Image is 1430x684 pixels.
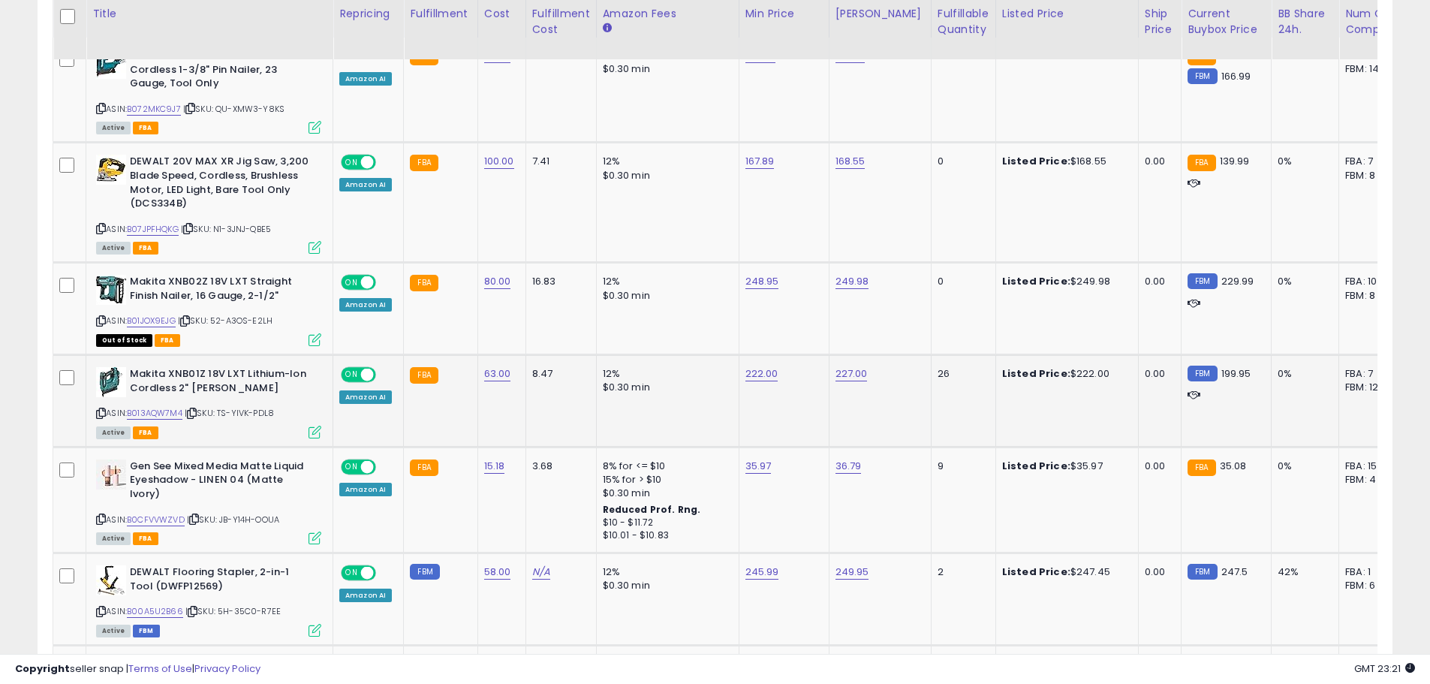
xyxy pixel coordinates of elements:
div: 8.47 [532,367,585,381]
div: ASIN: [96,49,321,132]
span: ON [342,369,361,381]
span: OFF [374,156,398,169]
strong: Copyright [15,661,70,676]
a: 100.00 [484,154,514,169]
div: Fulfillable Quantity [938,6,989,38]
div: $168.55 [1002,155,1127,168]
div: Cost [484,6,519,22]
a: 248.95 [745,274,779,289]
a: 58.00 [484,565,511,580]
b: Listed Price: [1002,565,1070,579]
small: FBM [1188,564,1217,580]
div: $0.30 min [603,289,727,303]
span: OFF [374,276,398,289]
a: 222.00 [745,366,778,381]
img: 41xhkFOA7zL._SL40_.jpg [96,49,126,79]
div: Title [92,6,327,22]
div: 0% [1278,367,1327,381]
div: $0.30 min [603,487,727,500]
span: FBA [133,242,158,255]
div: 0.00 [1145,460,1170,473]
span: All listings currently available for purchase on Amazon [96,426,131,439]
div: 0.00 [1145,155,1170,168]
div: Amazon AI [339,178,392,191]
span: ON [342,567,361,580]
div: ASIN: [96,275,321,345]
b: Makita XNB01Z 18V LXT Lithium-Ion Cordless 2" [PERSON_NAME] [130,367,312,399]
div: ASIN: [96,367,321,437]
div: FBA: 1 [1345,565,1395,579]
div: 0.00 [1145,565,1170,579]
span: | SKU: 52-A3OS-E2LH [178,315,272,327]
a: 63.00 [484,366,511,381]
b: Listed Price: [1002,366,1070,381]
div: 9 [938,460,984,473]
b: Reduced Prof. Rng. [603,503,701,516]
span: OFF [374,369,398,381]
div: ASIN: [96,155,321,252]
div: FBM: 12 [1345,381,1395,394]
span: | SKU: 5H-35C0-R7EE [185,605,281,617]
a: B00A5U2B66 [127,605,183,618]
small: FBA [410,155,438,171]
img: 510G0T1eN8L._SL40_.jpg [96,275,126,305]
small: FBM [1188,273,1217,289]
div: $35.97 [1002,460,1127,473]
small: FBA [410,460,438,476]
div: FBM: 6 [1345,579,1395,592]
span: All listings currently available for purchase on Amazon [96,532,131,545]
div: Amazon AI [339,72,392,86]
a: 249.95 [835,565,869,580]
b: DEWALT 20V MAX XR Jig Saw, 3,200 Blade Speed, Cordless, Brushless Motor, LED Light, Bare Tool Onl... [130,155,312,214]
div: 0% [1278,155,1327,168]
div: 12% [603,565,727,579]
div: Amazon AI [339,589,392,602]
span: All listings currently available for purchase on Amazon [96,242,131,255]
img: 41-cG1bgo0L._SL40_.jpg [96,565,126,595]
div: $0.30 min [603,579,727,592]
a: B01JOX9EJG [127,315,176,327]
div: Num of Comp. [1345,6,1400,38]
a: Privacy Policy [194,661,260,676]
small: Amazon Fees. [603,22,612,35]
b: Listed Price: [1002,154,1070,168]
div: 7.41 [532,155,585,168]
div: 15% for > $10 [603,473,727,487]
img: 41tJhgj-7pL._SL40_.jpg [96,460,126,490]
a: 35.97 [745,459,772,474]
b: Makita XNB02Z 18V LXT Straight Finish Nailer, 16 Gauge, 2-1/2" [130,275,312,306]
span: FBA [133,426,158,439]
span: FBM [133,625,160,637]
div: $10.01 - $10.83 [603,529,727,542]
span: | SKU: TS-YIVK-PDL8 [185,407,274,419]
small: FBM [410,564,439,580]
a: 15.18 [484,459,505,474]
a: 168.55 [835,154,866,169]
span: FBA [133,122,158,134]
div: $0.30 min [603,169,727,182]
span: | SKU: N1-3JNJ-QBE5 [181,223,271,235]
a: 80.00 [484,274,511,289]
div: 12% [603,275,727,288]
div: Amazon AI [339,483,392,496]
span: 166.99 [1221,69,1251,83]
span: FBA [133,532,158,545]
div: FBM: 8 [1345,169,1395,182]
div: 42% [1278,565,1327,579]
span: All listings currently available for purchase on Amazon [96,122,131,134]
a: 36.79 [835,459,862,474]
b: Listed Price: [1002,274,1070,288]
div: $10 - $11.72 [603,517,727,529]
div: ASIN: [96,460,321,543]
b: Listed Price: [1002,459,1070,473]
div: Amazon AI [339,298,392,312]
div: FBA: 7 [1345,367,1395,381]
span: 35.08 [1220,459,1247,473]
div: 0.00 [1145,275,1170,288]
b: DEWALT Flooring Stapler, 2-in-1 Tool (DWFP12569) [130,565,312,597]
div: Ship Price [1145,6,1175,38]
a: B07JPFHQKG [127,223,179,236]
div: FBM: 4 [1345,473,1395,487]
div: FBA: 7 [1345,155,1395,168]
small: FBM [1188,366,1217,381]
